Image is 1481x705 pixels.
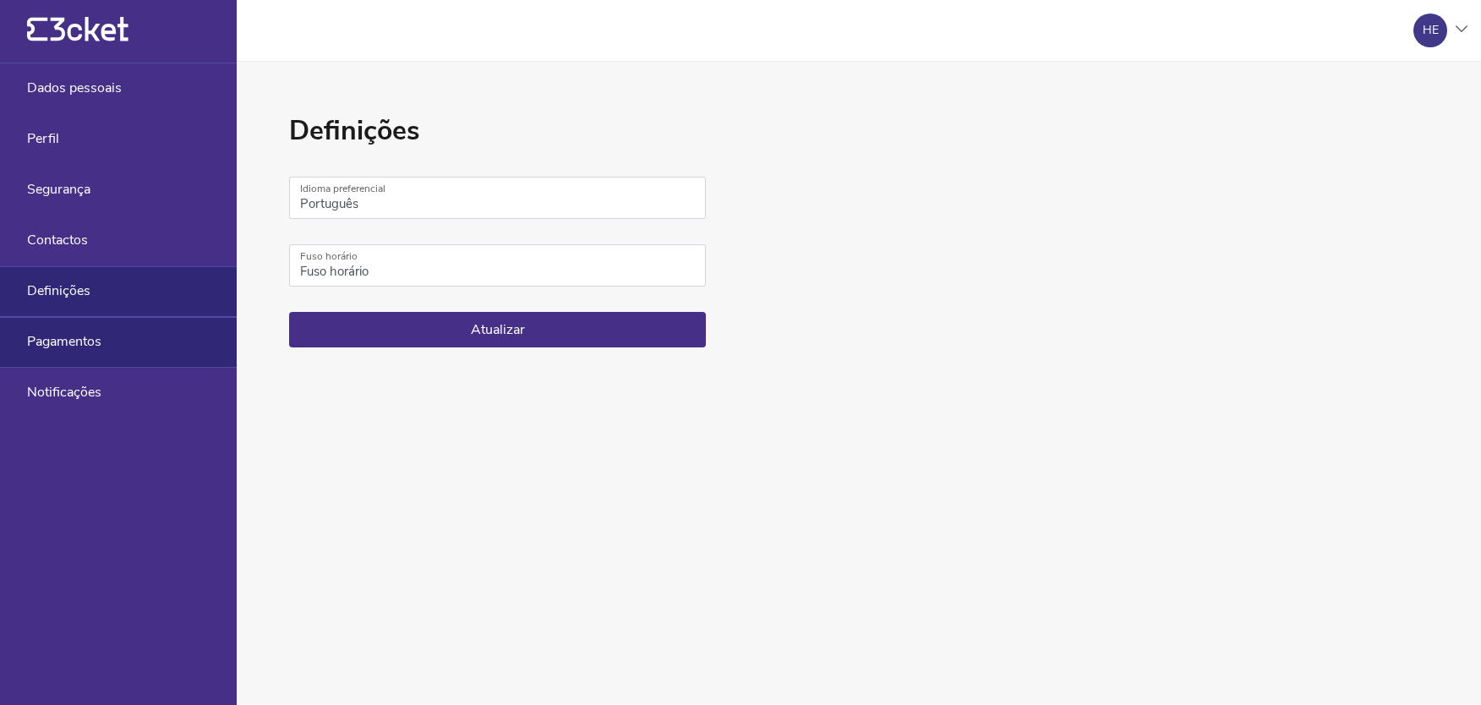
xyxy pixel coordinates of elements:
[27,232,88,248] span: Contactos
[289,112,706,150] h1: Definições
[27,283,90,298] span: Definições
[27,80,122,96] span: Dados pessoais
[289,312,706,347] button: Atualizar
[27,182,90,197] span: Segurança
[27,334,101,349] span: Pagamentos
[27,34,128,46] a: {' '}
[27,385,101,400] span: Notificações
[27,18,47,41] g: {' '}
[27,131,59,146] span: Perfil
[1423,24,1439,37] div: HE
